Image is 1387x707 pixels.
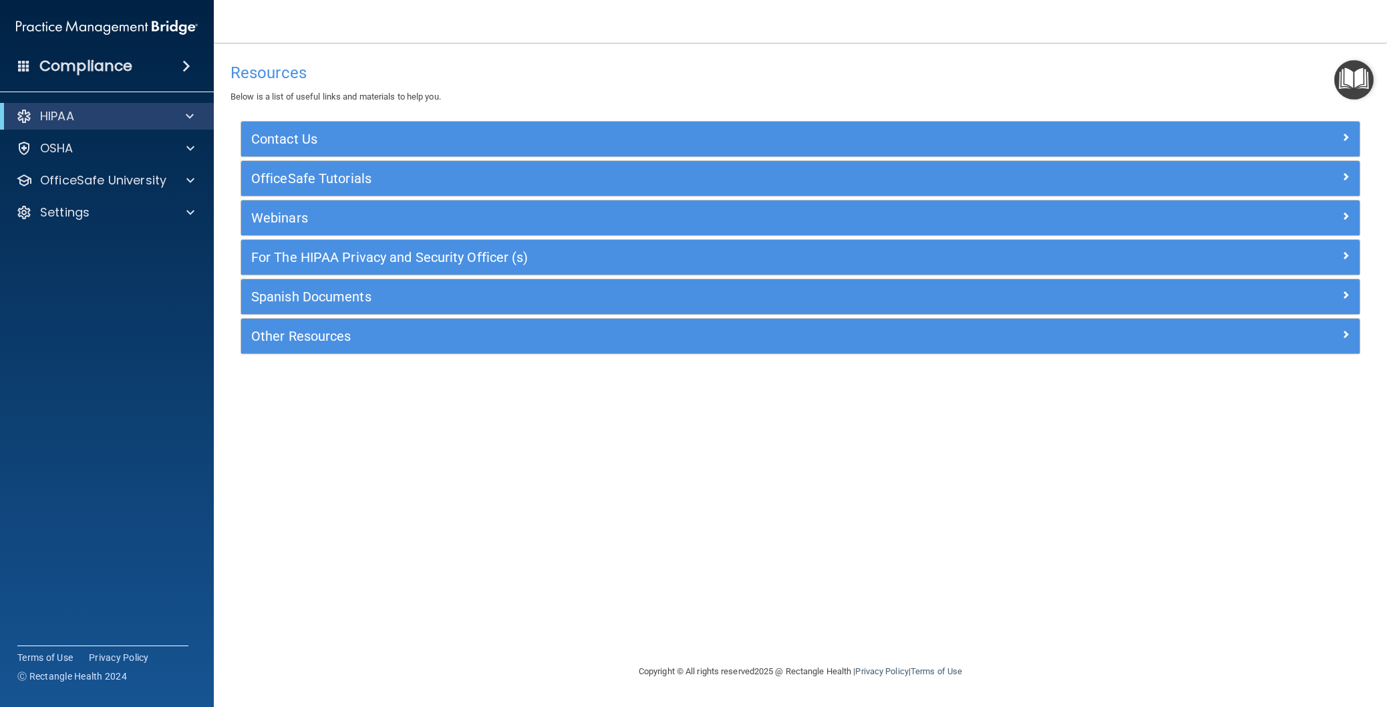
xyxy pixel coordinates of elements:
[251,171,1070,186] h5: OfficeSafe Tutorials
[855,666,908,676] a: Privacy Policy
[251,132,1070,146] h5: Contact Us
[40,172,166,188] p: OfficeSafe University
[251,325,1350,347] a: Other Resources
[16,204,194,221] a: Settings
[251,168,1350,189] a: OfficeSafe Tutorials
[557,650,1044,693] div: Copyright © All rights reserved 2025 @ Rectangle Health | |
[230,92,441,102] span: Below is a list of useful links and materials to help you.
[16,140,194,156] a: OSHA
[251,128,1350,150] a: Contact Us
[16,108,194,124] a: HIPAA
[911,666,962,676] a: Terms of Use
[89,651,149,664] a: Privacy Policy
[40,108,74,124] p: HIPAA
[251,329,1070,343] h5: Other Resources
[251,247,1350,268] a: For The HIPAA Privacy and Security Officer (s)
[251,207,1350,229] a: Webinars
[1334,60,1374,100] button: Open Resource Center
[39,57,132,76] h4: Compliance
[40,204,90,221] p: Settings
[16,172,194,188] a: OfficeSafe University
[17,651,73,664] a: Terms of Use
[251,250,1070,265] h5: For The HIPAA Privacy and Security Officer (s)
[16,14,198,41] img: PMB logo
[251,210,1070,225] h5: Webinars
[40,140,73,156] p: OSHA
[251,289,1070,304] h5: Spanish Documents
[17,670,127,683] span: Ⓒ Rectangle Health 2024
[251,286,1350,307] a: Spanish Documents
[230,64,1370,82] h4: Resources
